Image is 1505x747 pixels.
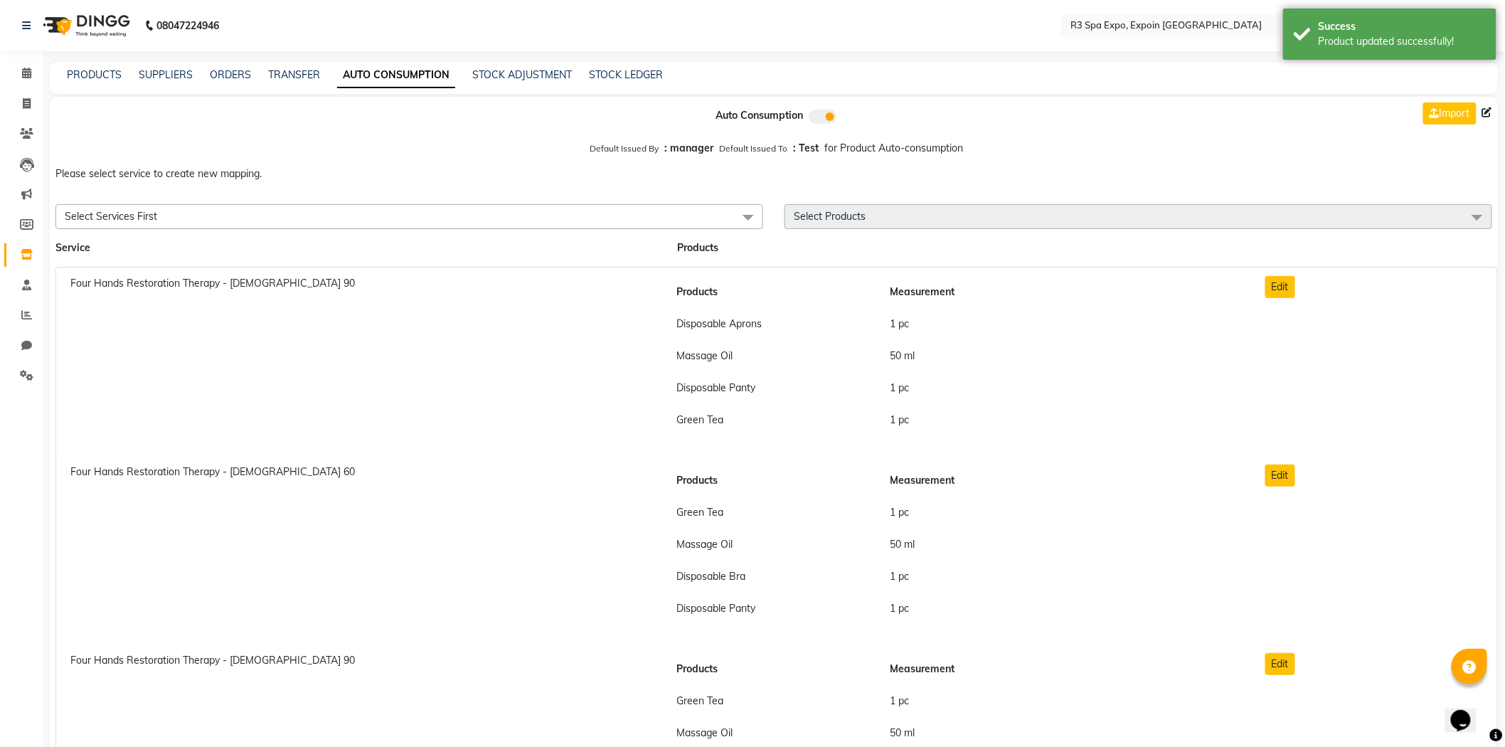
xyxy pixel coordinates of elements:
span: Select Services First [65,210,157,223]
label: Default Issued To [720,142,788,155]
th: Measurement [881,465,1244,497]
span: 1 pc [890,694,909,707]
span: 50 ml [890,349,915,362]
iframe: chat widget [1445,690,1491,733]
a: TRANSFER [268,68,320,81]
div: Product updated successfully! [1319,34,1486,49]
div: Success [1319,19,1486,34]
a: PRODUCTS [67,68,122,81]
td: Disposable Panty [668,372,881,404]
label: Default Issued By [590,142,659,155]
td: Disposable Bra [668,561,881,593]
b: 08047224946 [156,6,219,46]
div: Auto Consumption [546,108,1009,124]
b: : Test [794,142,819,154]
span: 50 ml [890,538,915,551]
span: 1 pc [890,506,909,519]
span: Products [677,241,718,254]
a: STOCK LEDGER [589,68,663,81]
span: 1 pc [890,602,909,615]
td: Massage Oil [668,340,881,372]
span: 1 pc [890,381,909,394]
b: : manager [665,142,714,154]
span: Four Hands Restoration Therapy - [DEMOGRAPHIC_DATA] 60 [70,465,355,478]
span: 1 pc [890,570,909,583]
th: Products [668,276,881,308]
th: Products [668,653,881,685]
a: ORDERS [210,68,251,81]
th: Products [668,465,881,497]
span: 1 pc [890,317,909,330]
button: Edit [1265,465,1295,487]
th: Measurement [881,653,1244,685]
img: logo [36,6,134,46]
th: Measurement [881,276,1244,308]
span: Four Hands Restoration Therapy - [DEMOGRAPHIC_DATA] 90 [70,277,355,290]
a: STOCK ADJUSTMENT [472,68,572,81]
button: Edit [1265,653,1295,675]
a: SUPPLIERS [139,68,193,81]
span: 50 ml [890,726,915,739]
td: Green Tea [668,497,881,529]
a: Import [1423,102,1477,124]
span: 1 pc [890,413,909,426]
p: Please select service to create new mapping. [50,161,1498,187]
span: Service [55,241,90,254]
td: Massage Oil [668,529,881,561]
button: Edit [1265,276,1295,298]
td: Disposable Panty [668,593,881,625]
span: for Product Auto-consumption [825,142,964,154]
a: AUTO CONSUMPTION [337,63,455,88]
td: Disposable Aprons [668,308,881,340]
td: Green Tea [668,404,881,436]
span: Select Products [794,210,866,223]
td: Green Tea [668,685,881,717]
span: Four Hands Restoration Therapy - [DEMOGRAPHIC_DATA] 90 [70,654,355,667]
